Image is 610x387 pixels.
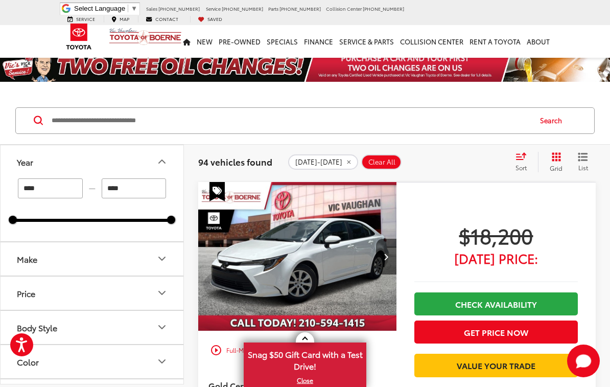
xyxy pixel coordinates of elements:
a: Select Language​ [74,5,137,12]
span: $18,200 [414,222,578,248]
div: Color [156,355,168,368]
span: Sales [146,5,157,12]
button: Next image [376,239,396,275]
a: About [524,25,553,58]
button: List View [570,152,596,172]
a: New [194,25,216,58]
a: Rent a Toyota [466,25,524,58]
div: Body Style [17,323,57,332]
span: Parts [268,5,278,12]
span: [PHONE_NUMBER] [363,5,404,12]
a: Pre-Owned [216,25,264,58]
button: Get Price Now [414,321,578,344]
span: 94 vehicles found [198,155,272,168]
div: Body Style [156,321,168,333]
div: Year [17,157,33,167]
img: Vic Vaughan Toyota of Boerne [109,28,182,45]
span: [DATE]-[DATE] [295,158,342,166]
span: Special [209,182,225,201]
span: Select Language [74,5,125,12]
span: Saved [207,15,222,22]
button: remove 2019-2025 [288,154,358,170]
a: Map [104,16,137,22]
a: Value Your Trade [414,354,578,377]
a: Service [60,16,103,22]
button: Clear All [361,154,402,170]
button: Search [530,108,577,133]
button: YearYear [1,145,184,178]
span: Collision Center [326,5,362,12]
span: Service [206,5,221,12]
span: [PHONE_NUMBER] [279,5,321,12]
a: Service & Parts: Opens in a new tab [336,25,397,58]
span: Contact [155,15,178,22]
span: List [578,163,588,172]
button: ColorColor [1,345,184,378]
div: Price [17,288,35,298]
span: Grid [550,164,562,172]
span: ▼ [131,5,137,12]
span: Service [76,15,95,22]
img: Toyota [60,20,98,53]
span: Clear All [368,158,395,166]
button: MakeMake [1,242,184,276]
a: Home [180,25,194,58]
a: Check Availability [414,292,578,315]
div: Year [156,155,168,168]
div: 2024 Toyota Corolla LE 0 [198,182,397,331]
a: My Saved Vehicles [190,16,230,22]
span: Snag $50 Gift Card with a Test Drive! [245,344,365,375]
button: Body StyleBody Style [1,311,184,344]
div: Color [17,357,39,367]
input: maximum [102,178,167,198]
input: Search by Make, Model, or Keyword [51,108,530,133]
input: minimum [18,178,83,198]
span: [PHONE_NUMBER] [222,5,263,12]
span: — [86,184,99,193]
span: Map [120,15,129,22]
a: 2024 Toyota Corolla LE2024 Toyota Corolla LE2024 Toyota Corolla LE2024 Toyota Corolla LE [198,182,397,331]
div: Make [17,254,37,264]
div: Make [156,253,168,265]
button: Grid View [538,152,570,172]
button: PricePrice [1,277,184,310]
span: [PHONE_NUMBER] [158,5,200,12]
button: Toggle Chat Window [567,345,600,377]
a: Finance [301,25,336,58]
a: Specials [264,25,301,58]
svg: Start Chat [567,345,600,377]
a: Collision Center [397,25,466,58]
a: Contact [138,16,186,22]
span: [DATE] Price: [414,253,578,263]
img: 2024 Toyota Corolla LE [198,182,397,332]
span: Sort [515,163,527,172]
div: Price [156,287,168,299]
button: Select sort value [510,152,538,172]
